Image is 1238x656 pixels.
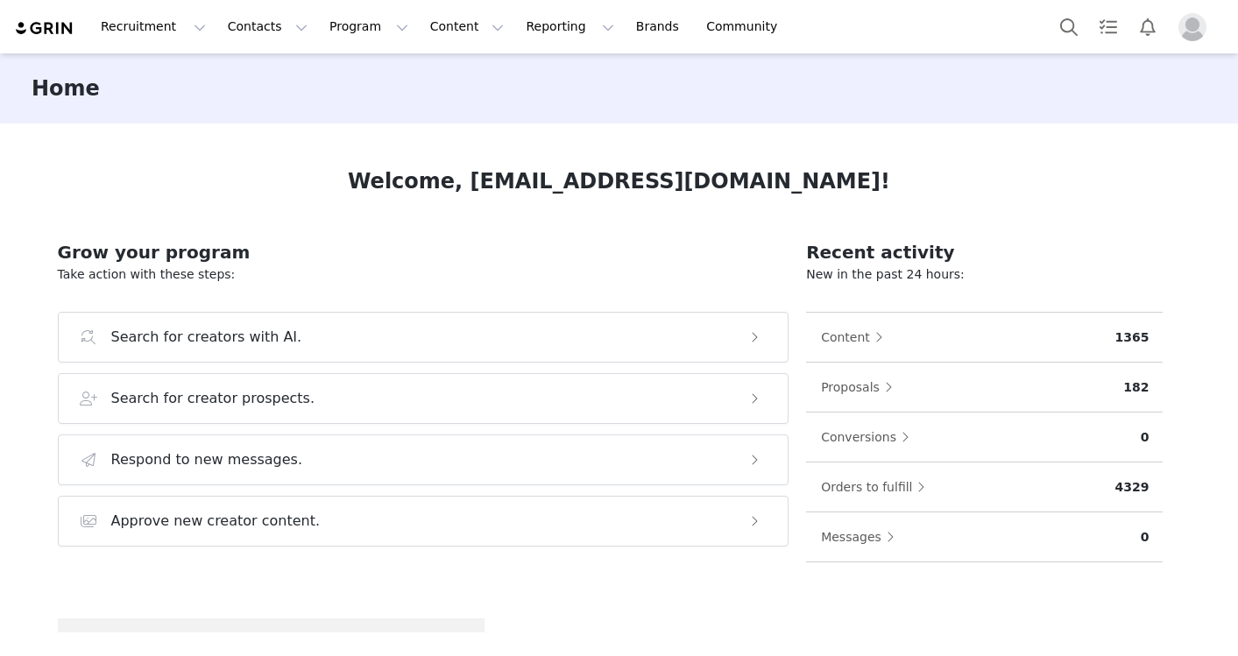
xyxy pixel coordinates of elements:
[1178,13,1206,41] img: placeholder-profile.jpg
[32,73,100,104] h3: Home
[111,327,302,348] h3: Search for creators with AI.
[515,7,624,46] button: Reporting
[111,511,321,532] h3: Approve new creator content.
[1141,428,1150,447] p: 0
[806,239,1163,265] h2: Recent activity
[217,7,318,46] button: Contacts
[58,239,789,265] h2: Grow your program
[626,7,695,46] a: Brands
[111,388,315,409] h3: Search for creator prospects.
[806,265,1163,284] p: New in the past 24 hours:
[820,473,934,501] button: Orders to fulfill
[1050,7,1088,46] button: Search
[1141,528,1150,547] p: 0
[820,523,903,551] button: Messages
[58,434,789,485] button: Respond to new messages.
[420,7,515,46] button: Content
[1089,7,1128,46] a: Tasks
[1123,378,1149,397] p: 182
[58,265,789,284] p: Take action with these steps:
[348,166,890,197] h1: Welcome, [EMAIL_ADDRESS][DOMAIN_NAME]!
[58,496,789,547] button: Approve new creator content.
[696,7,796,46] a: Community
[1115,478,1150,497] p: 4329
[820,373,902,401] button: Proposals
[820,323,892,351] button: Content
[14,20,75,37] img: grin logo
[1128,7,1167,46] button: Notifications
[1168,13,1224,41] button: Profile
[1115,328,1150,347] p: 1365
[319,7,419,46] button: Program
[111,449,303,470] h3: Respond to new messages.
[58,312,789,363] button: Search for creators with AI.
[90,7,216,46] button: Recruitment
[820,423,918,451] button: Conversions
[58,373,789,424] button: Search for creator prospects.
